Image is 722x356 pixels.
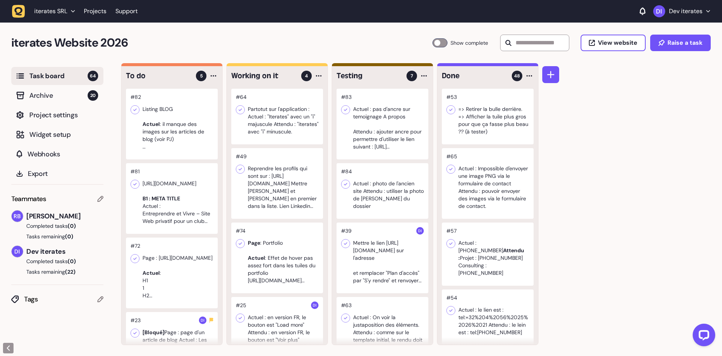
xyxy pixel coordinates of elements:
[514,73,520,79] span: 48
[29,71,88,81] span: Task board
[29,110,98,120] span: Project settings
[11,145,103,163] button: Webhooks
[88,90,98,101] span: 20
[24,294,97,304] span: Tags
[11,34,432,52] h2: iterates Website 2026
[84,5,106,18] a: Projects
[11,126,103,144] button: Widget setup
[65,233,73,240] span: (0)
[29,90,88,101] span: Archive
[12,5,79,18] button: iterates SRL
[34,8,67,15] span: iterates SRL
[88,71,98,81] span: 64
[26,211,103,221] span: [PERSON_NAME]
[68,258,76,265] span: (0)
[11,233,103,240] button: Tasks remaining(0)
[65,268,76,275] span: (22)
[653,5,665,17] img: Dev iterates
[450,38,488,47] span: Show complete
[650,35,711,51] button: Raise a task
[11,268,103,276] button: Tasks remaining(22)
[11,106,103,124] button: Project settings
[687,321,718,352] iframe: LiveChat chat widget
[581,35,646,51] button: View website
[11,67,103,85] button: Task board64
[11,222,97,230] button: Completed tasks(0)
[667,40,702,46] span: Raise a task
[126,71,191,81] h4: To do
[416,227,424,235] img: Dev iterates
[11,194,46,204] span: Teammates
[200,73,203,79] span: 5
[26,246,103,257] span: Dev iterates
[29,129,98,140] span: Widget setup
[442,71,507,81] h4: Done
[11,165,103,183] button: Export
[231,71,296,81] h4: Working on it
[305,73,308,79] span: 4
[11,258,97,265] button: Completed tasks(0)
[12,246,23,257] img: Dev iterates
[68,223,76,229] span: (0)
[653,5,710,17] button: Dev iterates
[337,71,401,81] h4: Testing
[411,73,413,79] span: 7
[598,40,637,46] span: View website
[669,8,702,15] p: Dev iterates
[12,211,23,222] img: Rodolphe Balay
[28,168,98,179] span: Export
[11,86,103,105] button: Archive20
[27,149,98,159] span: Webhooks
[199,317,206,324] img: Dev iterates
[311,301,319,309] img: Dev iterates
[115,8,138,15] a: Support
